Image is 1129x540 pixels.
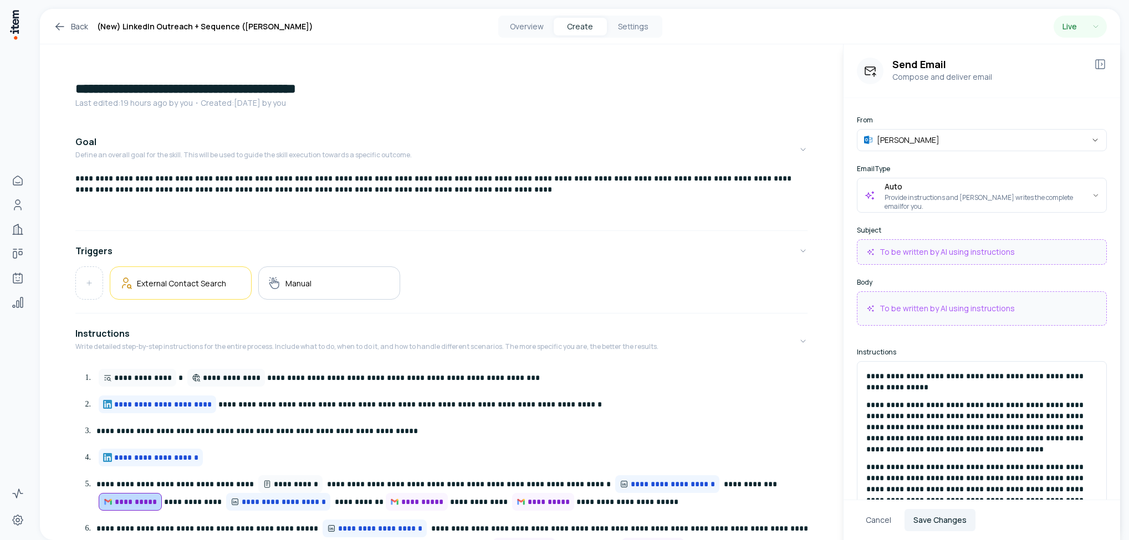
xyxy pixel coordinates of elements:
a: Home [7,169,29,192]
button: Save Changes [905,509,975,531]
a: Deals [7,243,29,265]
h4: Goal [75,135,96,148]
button: Overview [500,18,554,35]
button: Settings [607,18,660,35]
label: From [857,116,1107,125]
p: To be written by AI using instructions [880,303,1015,314]
h4: Triggers [75,244,113,258]
label: Subject [857,226,1107,235]
a: Activity [7,482,29,505]
a: Back [53,20,88,33]
button: InstructionsWrite detailed step-by-step instructions for the entire process. Include what to do, ... [75,318,808,364]
button: Cancel [857,509,900,531]
h5: Manual [285,278,311,289]
p: Compose and deliver email [892,71,1085,83]
h3: Send Email [892,58,1085,71]
h5: External Contact Search [137,278,226,289]
button: Triggers [75,235,808,266]
h1: (New) LinkedIn Outreach + Sequence ([PERSON_NAME]) [97,20,313,33]
h4: Instructions [75,327,130,340]
p: Last edited: 19 hours ago by you ・Created: [DATE] by you [75,97,808,109]
a: Agents [7,267,29,289]
label: Instructions [857,348,1107,357]
label: Body [857,278,1107,287]
div: Triggers [75,266,808,308]
p: Define an overall goal for the skill. This will be used to guide the skill execution towards a sp... [75,151,412,160]
label: Email Type [857,164,1107,173]
p: To be written by AI using instructions [880,246,1015,258]
a: Settings [7,509,29,531]
button: Create [554,18,607,35]
a: Analytics [7,291,29,313]
a: Companies [7,218,29,240]
a: People [7,194,29,216]
p: Write detailed step-by-step instructions for the entire process. Include what to do, when to do i... [75,342,658,351]
div: GoalDefine an overall goal for the skill. This will be used to guide the skill execution towards ... [75,173,808,226]
img: Item Brain Logo [9,9,20,40]
button: GoalDefine an overall goal for the skill. This will be used to guide the skill execution towards ... [75,126,808,173]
